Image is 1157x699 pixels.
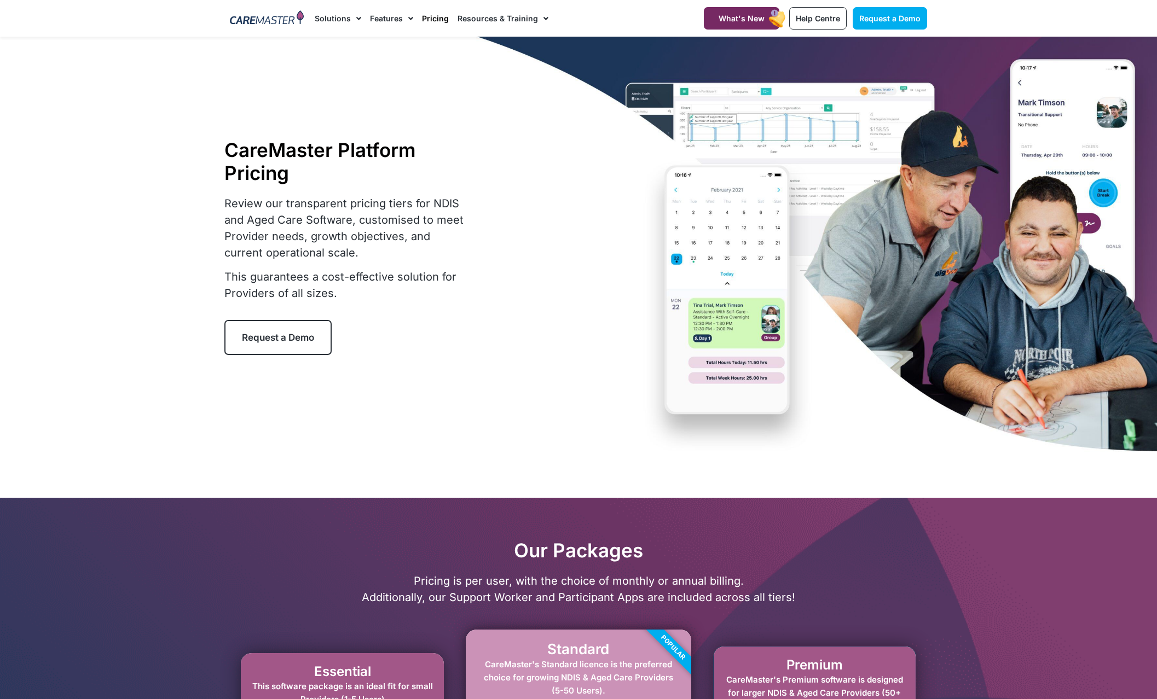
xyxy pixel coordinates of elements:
[725,657,905,673] h2: Premium
[484,659,673,696] span: CareMaster's Standard licence is the preferred choice for growing NDIS & Aged Care Providers (5-5...
[477,640,680,657] h2: Standard
[224,320,332,355] a: Request a Demo
[224,269,471,301] p: This guarantees a cost-effective solution for Providers of all sizes.
[224,195,471,261] p: Review our transparent pricing tiers for NDIS and Aged Care Software, customised to meet Provider...
[224,539,933,562] h2: Our Packages
[230,10,304,27] img: CareMaster Logo
[859,14,921,23] span: Request a Demo
[242,332,314,343] span: Request a Demo
[719,14,765,23] span: What's New
[796,14,840,23] span: Help Centre
[252,664,433,680] h2: Essential
[853,7,927,30] a: Request a Demo
[704,7,779,30] a: What's New
[789,7,847,30] a: Help Centre
[224,573,933,605] p: Pricing is per user, with the choice of monthly or annual billing. Additionally, our Support Work...
[224,138,471,184] h1: CareMaster Platform Pricing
